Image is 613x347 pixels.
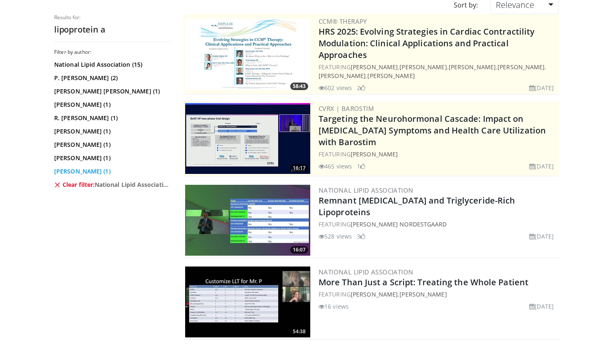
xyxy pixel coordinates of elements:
[54,101,169,109] a: [PERSON_NAME] (1)
[185,267,310,337] a: 54:38
[319,186,413,194] a: National Lipid Association
[357,162,365,171] li: 1
[529,162,554,171] li: [DATE]
[319,72,366,80] a: [PERSON_NAME]
[185,185,310,256] img: a936369f-9d53-41e8-b027-35074e57d32b.300x170_q85_crop-smart_upscale.jpg
[319,268,413,276] a: National Lipid Association
[399,63,447,71] a: [PERSON_NAME]
[290,328,308,335] span: 54:38
[351,63,398,71] a: [PERSON_NAME]
[54,14,171,21] p: Results for:
[319,232,352,241] li: 528 views
[54,87,169,96] a: [PERSON_NAME] [PERSON_NAME] (1)
[399,290,447,298] a: [PERSON_NAME]
[290,83,308,90] span: 58:43
[95,181,169,189] span: National Lipid Association
[357,232,365,241] li: 3
[351,150,398,158] a: [PERSON_NAME]
[319,162,352,171] li: 465 views
[319,195,515,218] a: Remnant [MEDICAL_DATA] and Triglyceride-Rich Lipoproteins
[351,220,447,228] a: [PERSON_NAME] Nordestgaard
[54,74,169,82] a: P. [PERSON_NAME] (2)
[54,49,171,55] h3: Filter by author:
[319,302,349,311] li: 16 views
[351,290,398,298] a: [PERSON_NAME]
[449,63,496,71] a: [PERSON_NAME]
[54,127,169,136] a: [PERSON_NAME] (1)
[54,114,169,122] a: R. [PERSON_NAME] (1)
[185,19,310,90] img: 3f694bbe-f46e-4e2a-ab7b-fff0935bbb6c.300x170_q85_crop-smart_upscale.jpg
[529,83,554,92] li: [DATE]
[185,267,310,337] img: 9b60495d-c9f9-42d5-a5ea-490ff78e30c2.300x170_q85_crop-smart_upscale.jpg
[319,150,557,158] div: FEATURING
[185,103,310,174] img: f3314642-f119-4bcb-83d2-db4b1a91d31e.300x170_q85_crop-smart_upscale.jpg
[497,63,545,71] a: [PERSON_NAME]
[54,24,171,35] h2: lipoprotein a
[319,277,528,288] a: More Than Just a Script: Treating the Whole Patient
[185,185,310,256] a: 16:07
[319,17,367,25] a: CCM® Therapy
[54,181,169,189] a: Clear filter:National Lipid Association
[185,103,310,174] a: 16:17
[54,154,169,162] a: [PERSON_NAME] (1)
[319,104,374,113] a: CVRx | Barostim
[54,141,169,149] a: [PERSON_NAME] (1)
[290,164,308,172] span: 16:17
[319,290,557,299] div: FEATURING ,
[319,113,546,148] a: Targeting the Neurohormonal Cascade: Impact on [MEDICAL_DATA] Symptoms and Health Care Utilizatio...
[319,83,352,92] li: 602 views
[319,63,557,80] div: FEATURING , , , , ,
[54,60,169,69] a: National Lipid Association (15)
[319,220,557,229] div: FEATURING
[529,232,554,241] li: [DATE]
[357,83,365,92] li: 2
[185,19,310,90] a: 58:43
[367,72,415,80] a: [PERSON_NAME]
[319,26,535,60] a: HRS 2025: Evolving Strategies in Cardiac Contractility Modulation: Clinical Applications and Prac...
[529,302,554,311] li: [DATE]
[290,246,308,254] span: 16:07
[54,167,169,176] a: [PERSON_NAME] (1)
